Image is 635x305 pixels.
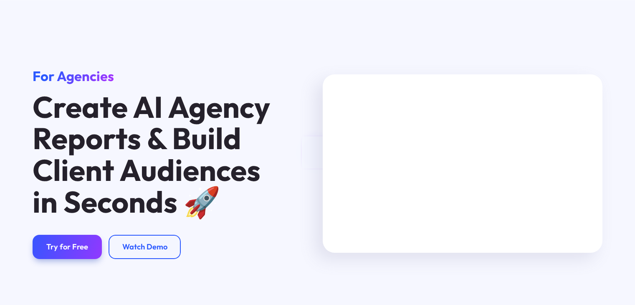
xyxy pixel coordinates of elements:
[323,74,602,253] iframe: KeywordSearch Agency Reports
[33,67,114,84] span: For Agencies
[122,242,167,252] div: Watch Demo
[46,242,88,252] div: Try for Free
[33,235,101,259] a: Try for Free
[33,91,278,218] h1: Create AI Agency Reports & Build Client Audiences in Seconds 🚀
